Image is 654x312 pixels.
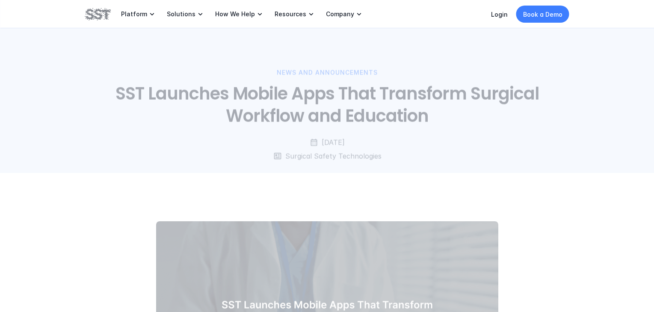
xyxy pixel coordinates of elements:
p: Resources [275,10,306,18]
p: Platform [121,10,147,18]
p: Solutions [167,10,195,18]
p: News and Announcements [277,68,378,77]
a: Book a Demo [516,6,569,23]
p: Book a Demo [523,10,562,19]
p: [DATE] [322,137,345,148]
a: Login [491,11,508,18]
p: How We Help [215,10,255,18]
p: Surgical Safety Technologies [285,151,381,161]
h1: SST Launches Mobile Apps That Transform Surgical Workflow and Education [109,83,545,127]
img: SST logo [85,7,111,21]
p: Company [326,10,354,18]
